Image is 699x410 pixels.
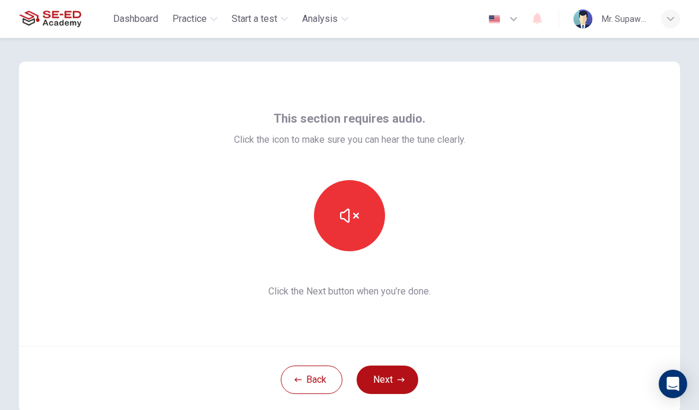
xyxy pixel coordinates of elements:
[602,12,647,26] div: Mr. Supawij Boonraksa
[302,12,338,26] span: Analysis
[108,8,163,30] button: Dashboard
[659,370,687,398] div: Open Intercom Messenger
[487,15,502,24] img: en
[274,109,425,128] span: This section requires audio.
[19,7,81,31] img: SE-ED Academy logo
[281,366,342,394] button: Back
[227,8,293,30] button: Start a test
[357,366,418,394] button: Next
[19,7,108,31] a: SE-ED Academy logo
[234,133,466,147] span: Click the icon to make sure you can hear the tune clearly.
[113,12,158,26] span: Dashboard
[234,284,466,299] span: Click the Next button when you’re done.
[232,12,277,26] span: Start a test
[297,8,353,30] button: Analysis
[573,9,592,28] img: Profile picture
[172,12,207,26] span: Practice
[168,8,222,30] button: Practice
